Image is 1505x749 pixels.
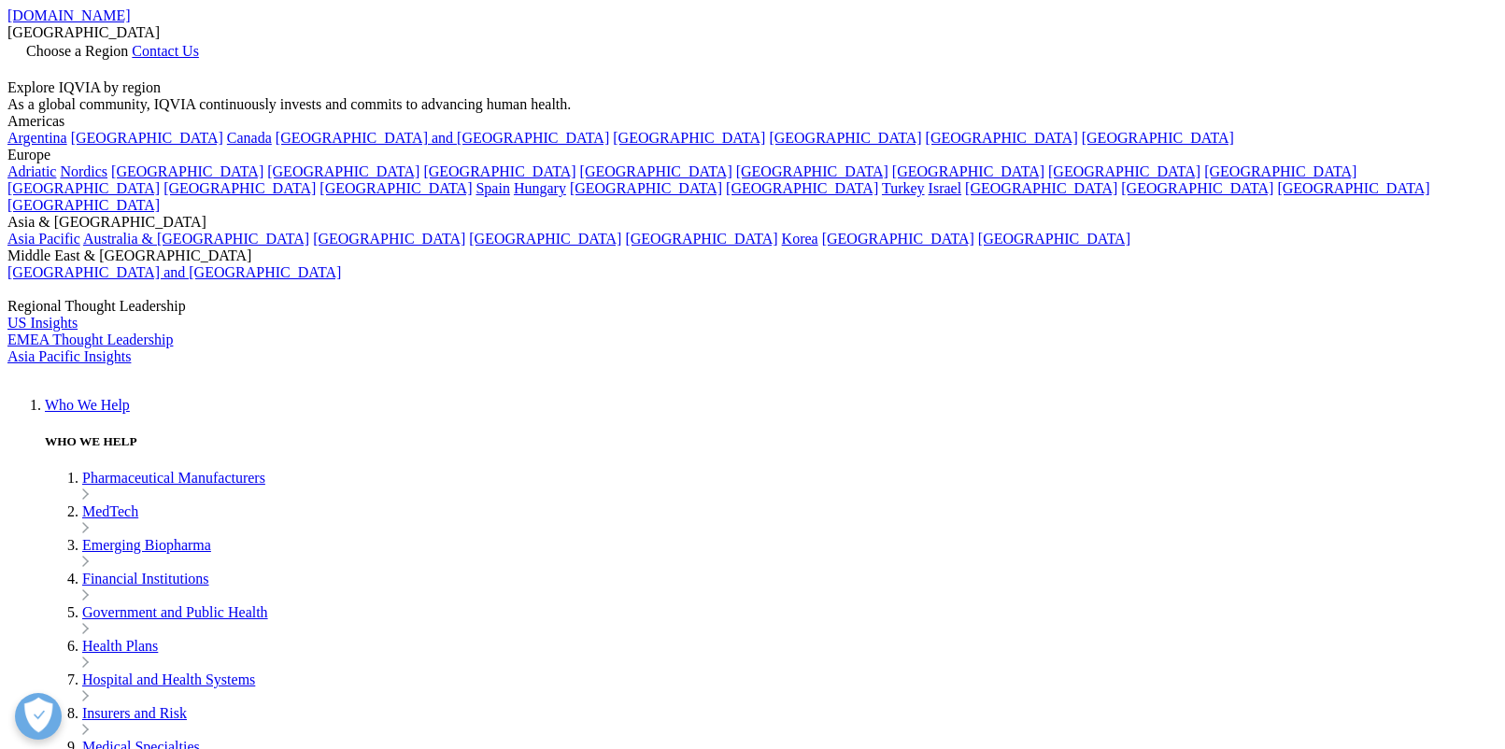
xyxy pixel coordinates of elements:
[1277,180,1429,196] a: [GEOGRAPHIC_DATA]
[7,247,1498,264] div: Middle East & [GEOGRAPHIC_DATA]
[26,43,128,59] span: Choose a Region
[15,693,62,740] button: Open Preferences
[1082,130,1234,146] a: [GEOGRAPHIC_DATA]
[7,113,1498,130] div: Americas
[7,231,80,247] a: Asia Pacific
[926,130,1078,146] a: [GEOGRAPHIC_DATA]
[83,231,309,247] a: Australia & [GEOGRAPHIC_DATA]
[7,315,78,331] a: US Insights
[7,24,1498,41] div: [GEOGRAPHIC_DATA]
[929,180,962,196] a: Israel
[7,264,341,280] a: [GEOGRAPHIC_DATA] and [GEOGRAPHIC_DATA]
[7,214,1498,231] div: Asia & [GEOGRAPHIC_DATA]
[613,130,765,146] a: [GEOGRAPHIC_DATA]
[7,147,1498,163] div: Europe
[7,197,160,213] a: [GEOGRAPHIC_DATA]
[882,180,925,196] a: Turkey
[7,79,1498,96] div: Explore IQVIA by region
[82,671,255,687] a: Hospital and Health Systems
[476,180,509,196] a: Spain
[769,130,921,146] a: [GEOGRAPHIC_DATA]
[570,180,722,196] a: [GEOGRAPHIC_DATA]
[7,180,160,196] a: [GEOGRAPHIC_DATA]
[892,163,1044,179] a: [GEOGRAPHIC_DATA]
[1121,180,1273,196] a: [GEOGRAPHIC_DATA]
[782,231,818,247] a: Korea
[163,180,316,196] a: [GEOGRAPHIC_DATA]
[71,130,223,146] a: [GEOGRAPHIC_DATA]
[7,298,1498,315] div: Regional Thought Leadership
[7,96,1498,113] div: As a global community, IQVIA continuously invests and commits to advancing human health.
[111,163,263,179] a: [GEOGRAPHIC_DATA]
[45,434,1498,449] h5: WHO WE HELP
[7,130,67,146] a: Argentina
[276,130,609,146] a: [GEOGRAPHIC_DATA] and [GEOGRAPHIC_DATA]
[45,397,130,413] a: Who We Help
[7,332,173,347] a: EMEA Thought Leadership
[7,348,131,364] a: Asia Pacific Insights
[423,163,575,179] a: [GEOGRAPHIC_DATA]
[726,180,878,196] a: [GEOGRAPHIC_DATA]
[82,638,158,654] a: Health Plans
[965,180,1117,196] a: [GEOGRAPHIC_DATA]
[736,163,888,179] a: [GEOGRAPHIC_DATA]
[82,705,187,721] a: Insurers and Risk
[319,180,472,196] a: [GEOGRAPHIC_DATA]
[580,163,732,179] a: [GEOGRAPHIC_DATA]
[625,231,777,247] a: [GEOGRAPHIC_DATA]
[132,43,199,59] a: Contact Us
[82,537,211,553] a: Emerging Biopharma
[313,231,465,247] a: [GEOGRAPHIC_DATA]
[267,163,419,179] a: [GEOGRAPHIC_DATA]
[82,470,265,486] a: Pharmaceutical Manufacturers
[7,163,56,179] a: Adriatic
[82,604,268,620] a: Government and Public Health
[469,231,621,247] a: [GEOGRAPHIC_DATA]
[227,130,272,146] a: Canada
[1204,163,1356,179] a: [GEOGRAPHIC_DATA]
[822,231,974,247] a: [GEOGRAPHIC_DATA]
[82,503,138,519] a: MedTech
[978,231,1130,247] a: [GEOGRAPHIC_DATA]
[514,180,566,196] a: Hungary
[7,7,131,23] a: [DOMAIN_NAME]
[1048,163,1200,179] a: [GEOGRAPHIC_DATA]
[60,163,107,179] a: Nordics
[82,571,209,586] a: Financial Institutions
